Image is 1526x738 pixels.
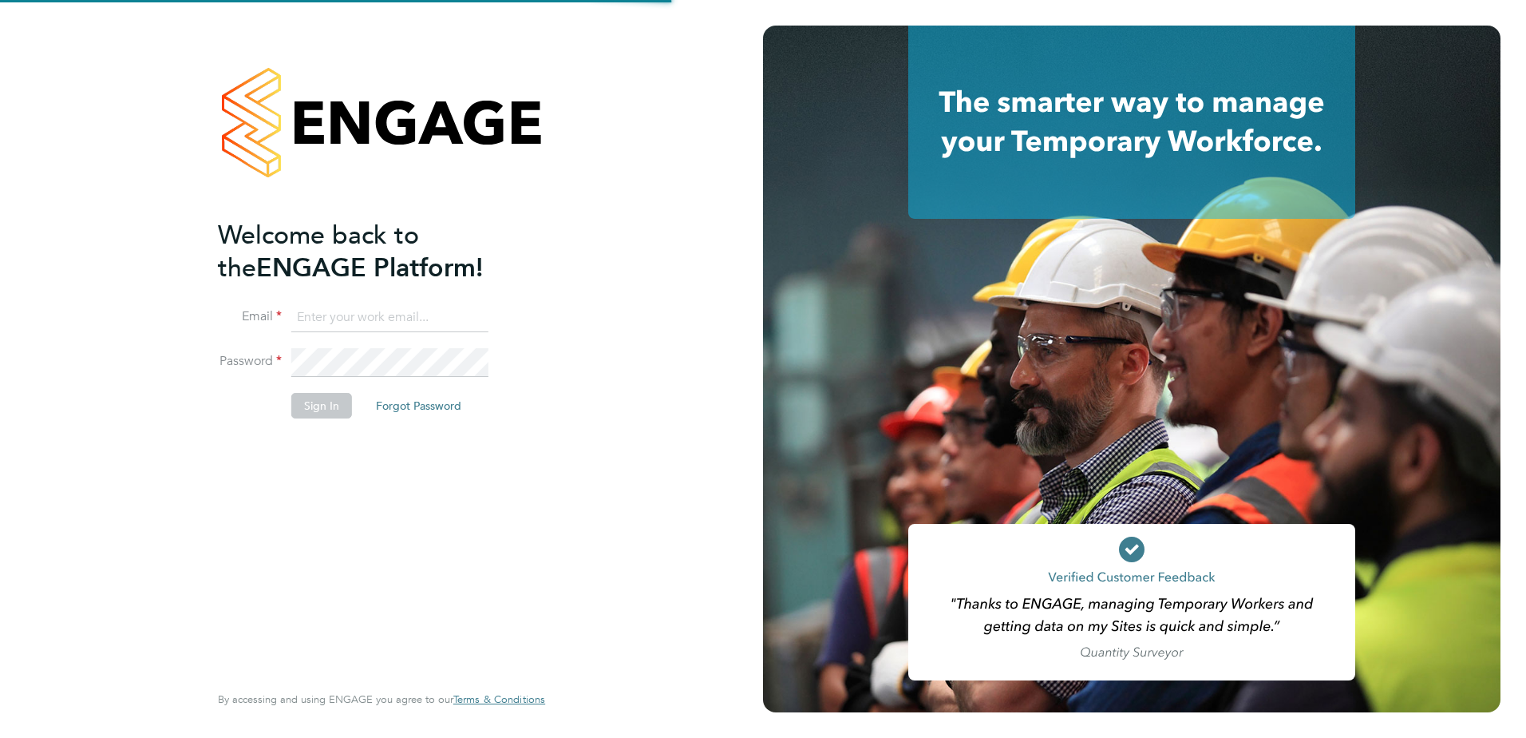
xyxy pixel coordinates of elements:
[218,353,282,370] label: Password
[291,393,352,419] button: Sign In
[363,393,474,419] button: Forgot Password
[453,692,545,706] span: Terms & Conditions
[291,304,488,332] input: Enter your work email...
[218,220,419,284] span: Welcome back to the
[218,692,545,706] span: By accessing and using ENGAGE you agree to our
[218,308,282,325] label: Email
[453,693,545,706] a: Terms & Conditions
[218,219,529,284] h2: ENGAGE Platform!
